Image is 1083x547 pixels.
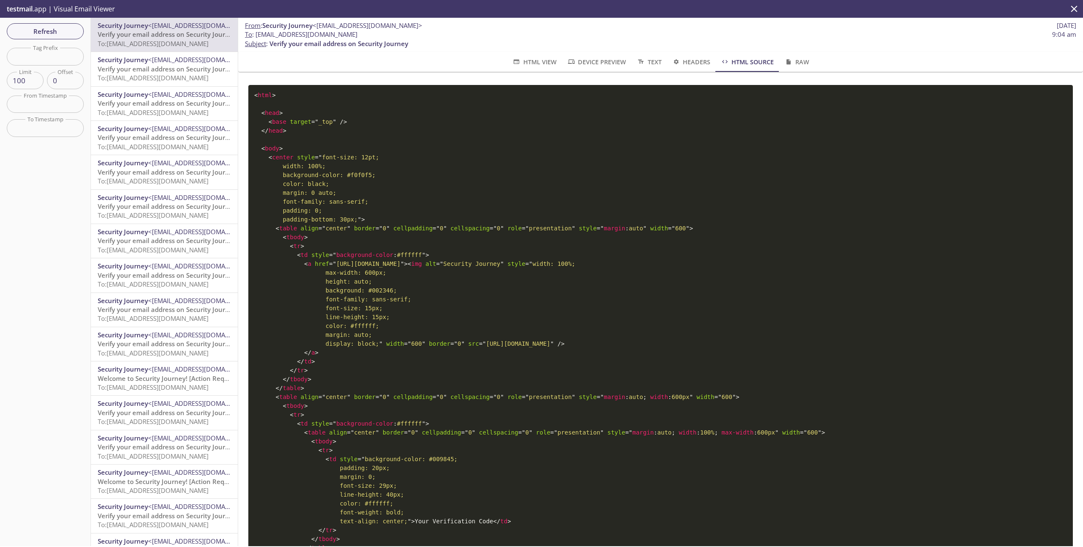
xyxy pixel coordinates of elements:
[98,271,236,279] span: Verify your email address on Security Journey
[429,340,451,347] span: border
[148,365,258,373] span: <[EMAIL_ADDRESS][DOMAIN_NAME]>
[269,118,286,125] span: base
[98,468,148,476] span: Security Journey
[347,394,350,400] span: "
[393,394,433,400] span: cellpadding
[329,252,333,258] span: =
[304,234,308,241] span: >
[650,394,668,400] span: width
[98,211,209,219] span: To: [EMAIL_ADDRESS][DOMAIN_NAME]
[98,227,148,236] span: Security Journey
[784,57,809,67] span: Raw
[436,394,440,400] span: "
[148,399,258,408] span: <[EMAIL_ADDRESS][DOMAIN_NAME]>
[333,420,336,427] span: "
[91,499,238,533] div: Security Journey<[EMAIL_ADDRESS][DOMAIN_NAME]>Verify your email address on Security JourneyTo:[EM...
[408,260,411,267] span: <
[440,260,443,267] span: "
[91,87,238,120] div: Security Journey<[EMAIL_ADDRESS][DOMAIN_NAME]>Verify your email address on Security JourneyTo:[EM...
[383,429,404,436] span: border
[148,90,258,98] span: <[EMAIL_ADDRESS][DOMAIN_NAME]>
[98,305,236,314] span: Verify your email address on Security Journey
[461,340,465,347] span: "
[269,154,272,161] span: <
[529,260,532,267] span: "
[357,216,361,223] span: "
[433,225,447,232] span: 0
[512,57,556,67] span: HTML View
[290,411,293,418] span: <
[732,394,736,400] span: "
[98,262,148,270] span: Security Journey
[596,225,600,232] span: =
[91,224,238,258] div: Security Journey<[EMAIL_ADDRESS][DOMAIN_NAME]>Verify your email address on Security JourneyTo:[EM...
[276,385,283,391] span: </
[98,374,242,383] span: Welcome to Security Journey! [Action Required]
[668,394,671,400] span: :
[98,331,148,339] span: Security Journey
[604,394,689,400] span: auto 600px
[604,394,625,400] span: margin
[98,443,236,451] span: Verify your email address on Security Journey
[283,127,286,134] span: >
[522,394,525,400] span: =
[451,340,465,347] span: 0
[98,30,236,38] span: Verify your email address on Security Journey
[254,92,272,98] span: html
[329,420,333,427] span: =
[311,118,336,125] span: _top
[636,57,661,67] span: Text
[148,468,258,476] span: <[EMAIL_ADDRESS][DOMAIN_NAME]>
[245,30,1076,48] p: :
[148,262,258,270] span: <[EMAIL_ADDRESS][DOMAIN_NAME]>
[279,109,283,116] span: >
[98,142,209,151] span: To: [EMAIL_ADDRESS][DOMAIN_NAME]
[290,243,293,249] span: <
[376,394,379,400] span: =
[304,260,308,267] span: <
[245,30,357,39] span: : [EMAIL_ADDRESS][DOMAIN_NAME]
[697,394,715,400] span: width
[451,340,454,347] span: =
[283,234,304,241] span: tbody
[245,21,422,30] span: :
[148,124,258,133] span: <[EMAIL_ADDRESS][DOMAIN_NAME]>
[98,537,148,545] span: Security Journey
[148,331,258,339] span: <[EMAIL_ADDRESS][DOMAIN_NAME]>
[479,340,482,347] span: =
[668,225,671,232] span: =
[340,118,347,125] span: />
[98,511,236,520] span: Verify your email address on Security Journey
[690,225,693,232] span: >
[433,394,436,400] span: =
[393,252,397,258] span: :
[426,260,436,267] span: alt
[297,252,308,258] span: td
[336,420,422,427] span: #ffffff
[361,216,365,223] span: >
[98,124,148,133] span: Security Journey
[98,314,209,323] span: To: [EMAIL_ADDRESS][DOMAIN_NAME]
[269,154,294,161] span: center
[379,394,382,400] span: "
[98,236,236,245] span: Verify your email address on Security Journey
[322,394,325,400] span: "
[315,260,329,267] span: href
[404,340,426,347] span: 600
[261,145,279,152] span: body
[489,394,493,400] span: =
[261,109,279,116] span: head
[245,30,252,38] span: To
[333,118,336,125] span: "
[304,367,308,374] span: >
[376,225,390,232] span: 0
[650,225,668,232] span: width
[311,118,315,125] span: =
[254,92,258,98] span: <
[386,340,404,347] span: width
[443,394,447,400] span: "
[98,280,209,288] span: To: [EMAIL_ADDRESS][DOMAIN_NAME]
[376,394,390,400] span: 0
[276,394,279,400] span: <
[336,252,393,258] span: background-color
